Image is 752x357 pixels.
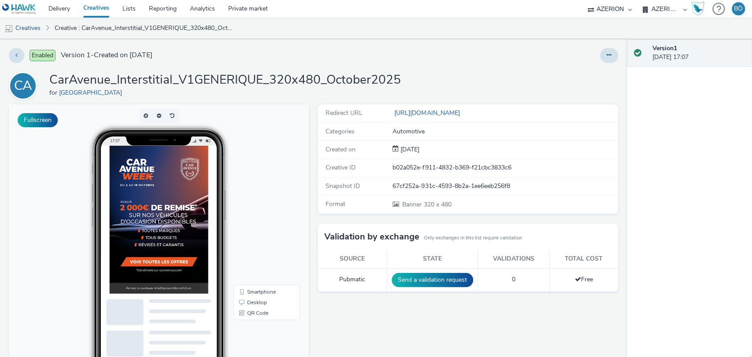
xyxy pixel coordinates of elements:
[691,2,704,16] img: Hawk Academy
[30,50,56,61] span: Enabled
[401,200,451,209] span: 320 x 480
[392,273,473,287] button: Send a validation request
[326,109,363,117] span: Redirect URL
[399,145,419,154] div: Creation 03 October 2025, 17:07
[326,145,356,154] span: Created on
[238,195,258,201] span: Desktop
[324,230,419,243] h3: Validation by exchange
[326,163,356,172] span: Creative ID
[652,44,745,62] div: [DATE] 17:07
[734,2,743,15] div: BÖ
[226,203,289,214] li: QR Code
[9,81,41,90] a: CA
[49,88,59,97] span: for
[393,163,617,172] div: b02a052e-f911-4832-b369-f21cbc3833c6
[101,41,200,189] img: Advertisement preview
[402,200,423,209] span: Banner
[226,182,289,193] li: Smartphone
[318,268,387,291] td: Pubmatic
[393,109,463,117] a: [URL][DOMAIN_NAME]
[101,34,111,39] span: 17:07
[326,200,345,208] span: Format
[318,250,387,268] th: Source
[226,193,289,203] li: Desktop
[652,44,677,52] strong: Version 1
[238,206,259,211] span: QR Code
[399,145,419,154] span: [DATE]
[18,113,58,127] button: Fullscreen
[575,275,593,283] span: Free
[4,24,13,33] img: mobile
[61,50,152,60] span: Version 1 - Created on [DATE]
[2,4,36,15] img: undefined Logo
[424,235,522,242] small: Only exchanges in this list require validation
[238,185,267,190] span: Smartphone
[14,74,32,98] div: CA
[549,250,618,268] th: Total cost
[393,182,617,191] div: 67cf252a-931c-4593-8b2a-1ee6eeb256f8
[393,127,617,136] div: Automotive
[326,127,355,136] span: Categories
[387,250,478,268] th: State
[691,2,708,16] a: Hawk Academy
[49,72,401,88] h1: CarAvenue_Interstitial_V1GENERIQUE_320x480_October2025
[512,275,515,283] span: 0
[59,88,126,97] a: [GEOGRAPHIC_DATA]
[50,18,238,39] a: Creative : CarAvenue_Interstitial_V1GENERIQUE_320x480_October2025
[326,182,360,190] span: Snapshot ID
[478,250,549,268] th: Validations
